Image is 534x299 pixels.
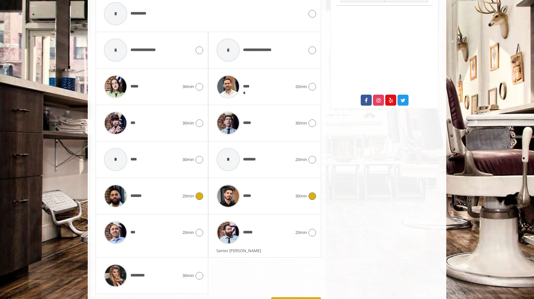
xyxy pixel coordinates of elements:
span: 20min [295,83,307,90]
span: 20min [182,193,194,199]
span: 30min [182,120,194,126]
span: 30min [182,156,194,163]
span: 20min [295,229,307,236]
span: 30min [182,272,194,279]
span: 30min [295,120,307,126]
span: 30min [295,193,307,199]
span: 30min [182,83,194,90]
span: 20min [182,229,194,236]
span: 20min [295,156,307,163]
span: Senior [PERSON_NAME] [216,248,264,253]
